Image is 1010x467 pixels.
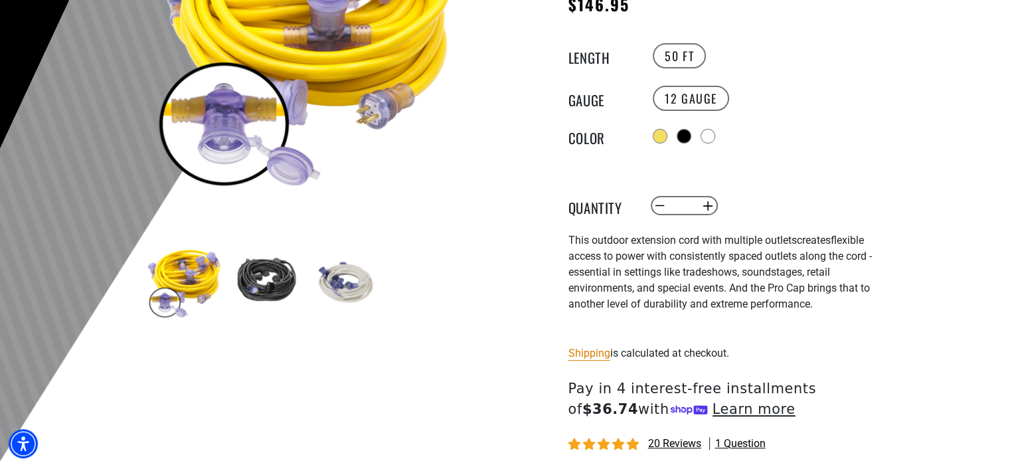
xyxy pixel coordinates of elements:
[653,86,729,111] label: 12 GAUGE
[307,243,384,320] img: white
[226,243,303,320] img: black
[797,234,831,246] span: creates
[568,233,894,312] p: flexible access to power with consistently spaced outlets along the cord - essential in settings ...
[715,436,766,451] span: 1 question
[568,438,641,451] span: 4.80 stars
[9,429,38,458] div: Accessibility Menu
[568,347,610,359] a: Shipping
[568,47,635,64] legend: Length
[648,437,701,450] span: 20 reviews
[568,344,894,362] div: is calculated at checkout.
[568,234,797,246] span: This outdoor extension cord with multiple outlets
[653,43,706,68] label: 50 FT
[146,243,223,320] img: yellow
[568,197,635,215] label: Quantity
[568,90,635,107] legend: Gauge
[568,128,635,145] legend: Color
